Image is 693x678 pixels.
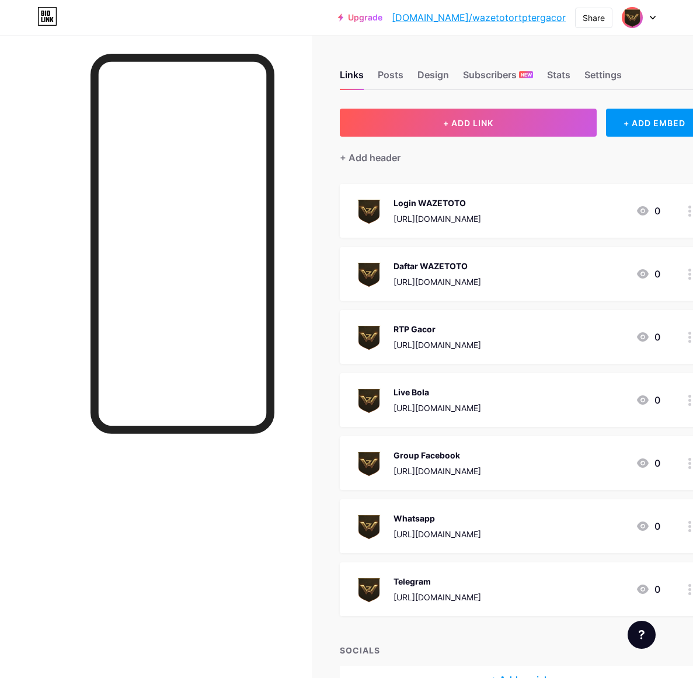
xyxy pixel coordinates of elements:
img: RTP Gacor [354,322,384,352]
a: [DOMAIN_NAME]/wazetotortptergacor [392,11,566,25]
img: Whatsapp [354,511,384,541]
div: 0 [636,393,660,407]
div: Live Bola [393,386,481,398]
div: Group Facebook [393,449,481,461]
div: 0 [636,330,660,344]
img: Daftar WAZETOTO [354,259,384,289]
div: Links [340,68,364,89]
div: [URL][DOMAIN_NAME] [393,402,481,414]
div: Whatsapp [393,512,481,524]
div: Login WAZETOTO [393,197,481,209]
div: 0 [636,582,660,596]
div: Share [583,12,605,24]
img: Sahzia Joka [621,6,643,29]
div: Subscribers [463,68,533,89]
div: Stats [547,68,570,89]
div: RTP Gacor [393,323,481,335]
div: 0 [636,519,660,533]
div: Telegram [393,575,481,587]
div: [URL][DOMAIN_NAME] [393,591,481,603]
div: Design [417,68,449,89]
div: 0 [636,204,660,218]
div: [URL][DOMAIN_NAME] [393,465,481,477]
img: Telegram [354,574,384,604]
div: [URL][DOMAIN_NAME] [393,528,481,540]
div: [URL][DOMAIN_NAME] [393,339,481,351]
img: Group Facebook [354,448,384,478]
span: + ADD LINK [443,118,493,128]
button: + ADD LINK [340,109,597,137]
div: [URL][DOMAIN_NAME] [393,213,481,225]
div: Settings [584,68,622,89]
img: Login WAZETOTO [354,196,384,226]
div: + Add header [340,151,401,165]
a: Upgrade [338,13,382,22]
span: NEW [521,71,532,78]
img: Live Bola [354,385,384,415]
div: 0 [636,456,660,470]
div: [URL][DOMAIN_NAME] [393,276,481,288]
div: Daftar WAZETOTO [393,260,481,272]
div: Posts [378,68,403,89]
div: 0 [636,267,660,281]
